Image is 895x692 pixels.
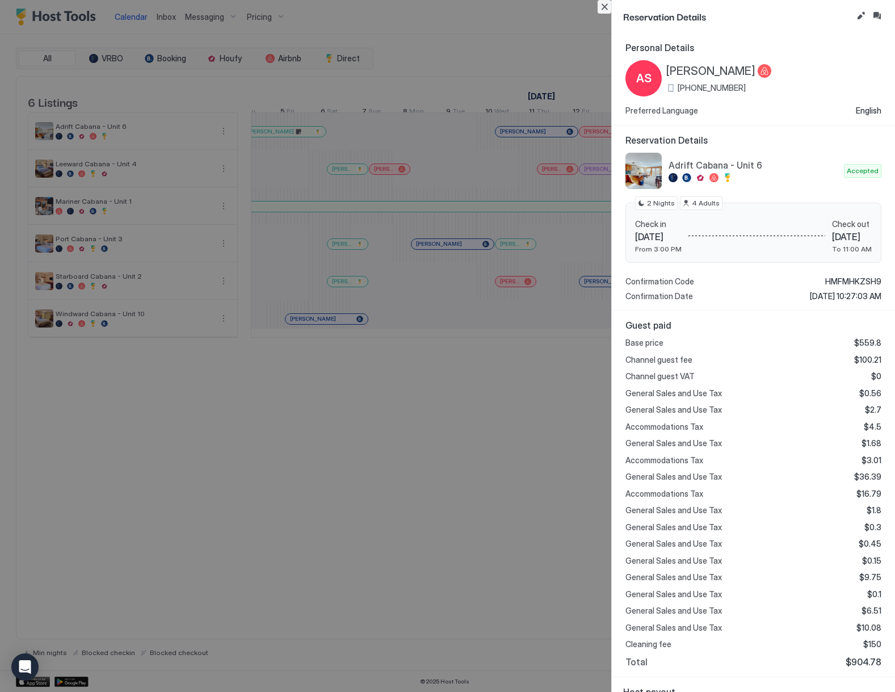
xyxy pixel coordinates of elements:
[625,276,694,287] span: Confirmation Code
[647,198,675,208] span: 2 Nights
[692,198,720,208] span: 4 Adults
[625,135,881,146] span: Reservation Details
[625,656,648,668] span: Total
[856,489,881,499] span: $16.79
[625,106,698,116] span: Preferred Language
[847,166,879,176] span: Accepted
[625,489,703,499] span: Accommodations Tax
[859,388,881,399] span: $0.56
[856,106,881,116] span: English
[625,320,881,331] span: Guest paid
[862,438,881,448] span: $1.68
[625,338,663,348] span: Base price
[871,371,881,381] span: $0
[625,455,703,465] span: Accommodations Tax
[832,219,872,229] span: Check out
[625,291,693,301] span: Confirmation Date
[635,219,682,229] span: Check in
[864,422,881,432] span: $4.5
[625,472,722,482] span: General Sales and Use Tax
[625,42,881,53] span: Personal Details
[625,505,722,515] span: General Sales and Use Tax
[635,231,682,242] span: [DATE]
[854,338,881,348] span: $559.8
[625,388,722,399] span: General Sales and Use Tax
[854,9,868,23] button: Edit reservation
[867,505,881,515] span: $1.8
[862,606,881,616] span: $6.51
[625,371,695,381] span: Channel guest VAT
[859,572,881,582] span: $9.75
[623,9,852,23] span: Reservation Details
[625,556,722,566] span: General Sales and Use Tax
[854,472,881,482] span: $36.39
[864,522,881,532] span: $0.3
[636,70,652,87] span: AS
[625,522,722,532] span: General Sales and Use Tax
[625,606,722,616] span: General Sales and Use Tax
[854,355,881,365] span: $100.21
[865,405,881,415] span: $2.7
[863,639,881,649] span: $150
[625,539,722,549] span: General Sales and Use Tax
[846,656,881,668] span: $904.78
[625,438,722,448] span: General Sales and Use Tax
[669,160,839,171] span: Adrift Cabana - Unit 6
[825,276,881,287] span: HMFMHKZSH9
[625,405,722,415] span: General Sales and Use Tax
[625,623,722,633] span: General Sales and Use Tax
[625,589,722,599] span: General Sales and Use Tax
[625,572,722,582] span: General Sales and Use Tax
[832,245,872,253] span: To 11:00 AM
[666,64,755,78] span: [PERSON_NAME]
[856,623,881,633] span: $10.08
[862,556,881,566] span: $0.15
[859,539,881,549] span: $0.45
[625,639,671,649] span: Cleaning fee
[832,231,872,242] span: [DATE]
[625,355,692,365] span: Channel guest fee
[870,9,884,23] button: Inbox
[810,291,881,301] span: [DATE] 10:27:03 AM
[11,653,39,681] div: Open Intercom Messenger
[867,589,881,599] span: $0.1
[625,153,662,189] div: listing image
[678,83,746,93] span: [PHONE_NUMBER]
[625,422,703,432] span: Accommodations Tax
[862,455,881,465] span: $3.01
[635,245,682,253] span: From 3:00 PM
